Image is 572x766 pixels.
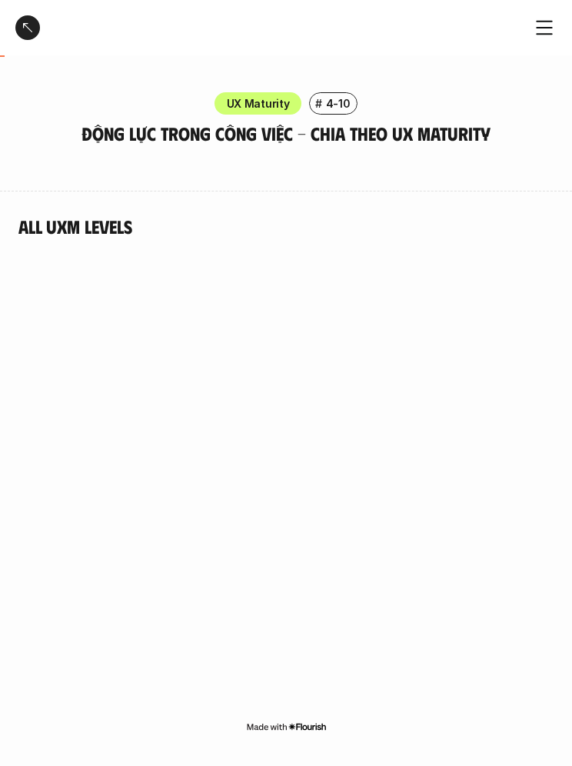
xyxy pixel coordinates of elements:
p: UX Maturity [227,95,290,112]
img: Made with Flourish [246,721,327,733]
h4: All UXM levels [18,215,554,238]
iframe: Interactive or visual content [18,256,554,718]
h4: Động lực trong công việc - Chia theo UX Maturity [43,122,529,145]
p: 4-10 [326,95,351,112]
h6: # [315,98,322,109]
